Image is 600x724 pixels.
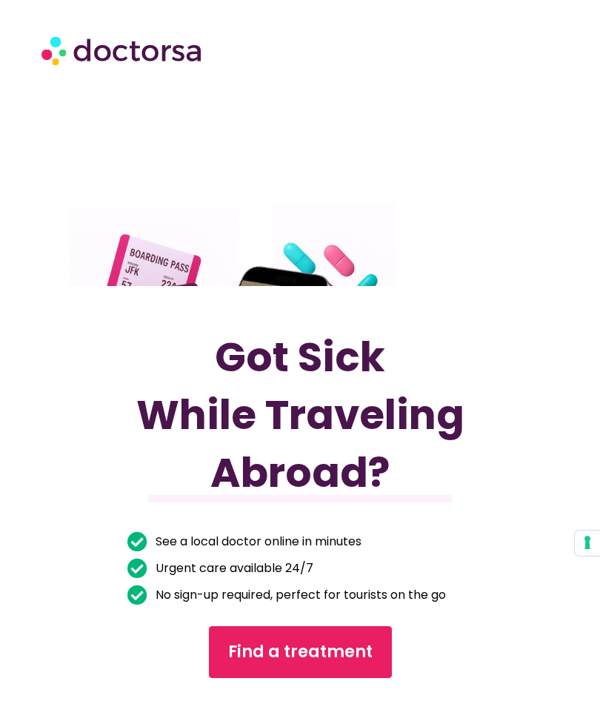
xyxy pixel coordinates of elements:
span: Urgent care available 24/7 [152,558,313,579]
a: Find a treatment [209,626,392,678]
span: See a local doctor online in minutes [152,531,361,552]
span: Find a treatment [228,640,373,664]
h1: Got Sick While Traveling Abroad? [127,328,473,502]
span: No sign-up required, perfect for tourists on the go [152,585,446,605]
button: Your consent preferences for tracking technologies [575,531,600,556]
